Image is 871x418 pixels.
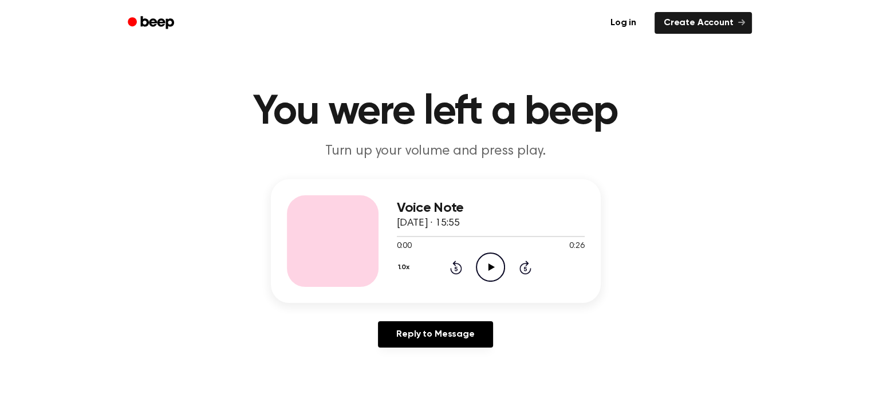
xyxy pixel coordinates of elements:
a: Log in [599,10,648,36]
p: Turn up your volume and press play. [216,142,656,161]
span: 0:26 [569,240,584,253]
a: Reply to Message [378,321,492,348]
h3: Voice Note [397,200,585,216]
button: 1.0x [397,258,414,277]
h1: You were left a beep [143,92,729,133]
a: Create Account [655,12,752,34]
span: [DATE] · 15:55 [397,218,460,228]
span: 0:00 [397,240,412,253]
a: Beep [120,12,184,34]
